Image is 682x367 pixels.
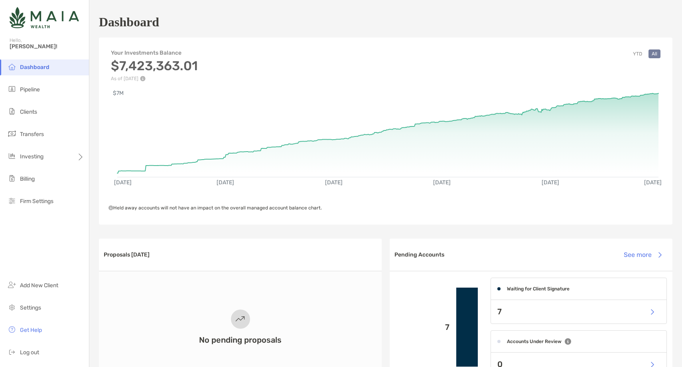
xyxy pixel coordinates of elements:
[20,349,39,356] span: Log out
[542,179,559,186] text: [DATE]
[20,198,53,205] span: Firm Settings
[111,49,198,56] h4: Your Investments Balance
[217,179,234,186] text: [DATE]
[20,176,35,182] span: Billing
[7,174,17,183] img: billing icon
[394,251,444,258] h3: Pending Accounts
[497,307,502,317] p: 7
[20,304,41,311] span: Settings
[648,49,660,58] button: All
[20,131,44,138] span: Transfers
[20,109,37,115] span: Clients
[99,15,159,30] h1: Dashboard
[7,280,17,290] img: add_new_client icon
[20,86,40,93] span: Pipeline
[111,76,198,81] p: As of [DATE]
[7,325,17,334] img: get-help icon
[20,153,43,160] span: Investing
[433,179,451,186] text: [DATE]
[20,282,58,289] span: Add New Client
[7,347,17,357] img: logout icon
[140,76,146,81] img: Performance Info
[10,43,84,50] span: [PERSON_NAME]!
[644,179,662,186] text: [DATE]
[114,179,132,186] text: [DATE]
[507,286,570,292] h4: Waiting for Client Signature
[20,327,42,333] span: Get Help
[325,179,343,186] text: [DATE]
[630,49,645,58] button: YTD
[199,335,282,345] h3: No pending proposals
[7,151,17,161] img: investing icon
[7,62,17,71] img: dashboard icon
[7,196,17,205] img: firm-settings icon
[104,251,150,258] h3: Proposals [DATE]
[7,129,17,138] img: transfers icon
[396,322,450,332] p: 7
[113,90,124,97] text: $7M
[20,64,49,71] span: Dashboard
[10,3,79,32] img: Zoe Logo
[617,246,668,264] button: See more
[7,84,17,94] img: pipeline icon
[507,339,562,344] h4: Accounts Under Review
[7,302,17,312] img: settings icon
[108,205,322,211] span: Held away accounts will not have an impact on the overall managed account balance chart.
[7,107,17,116] img: clients icon
[111,58,198,73] h3: $7,423,363.01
